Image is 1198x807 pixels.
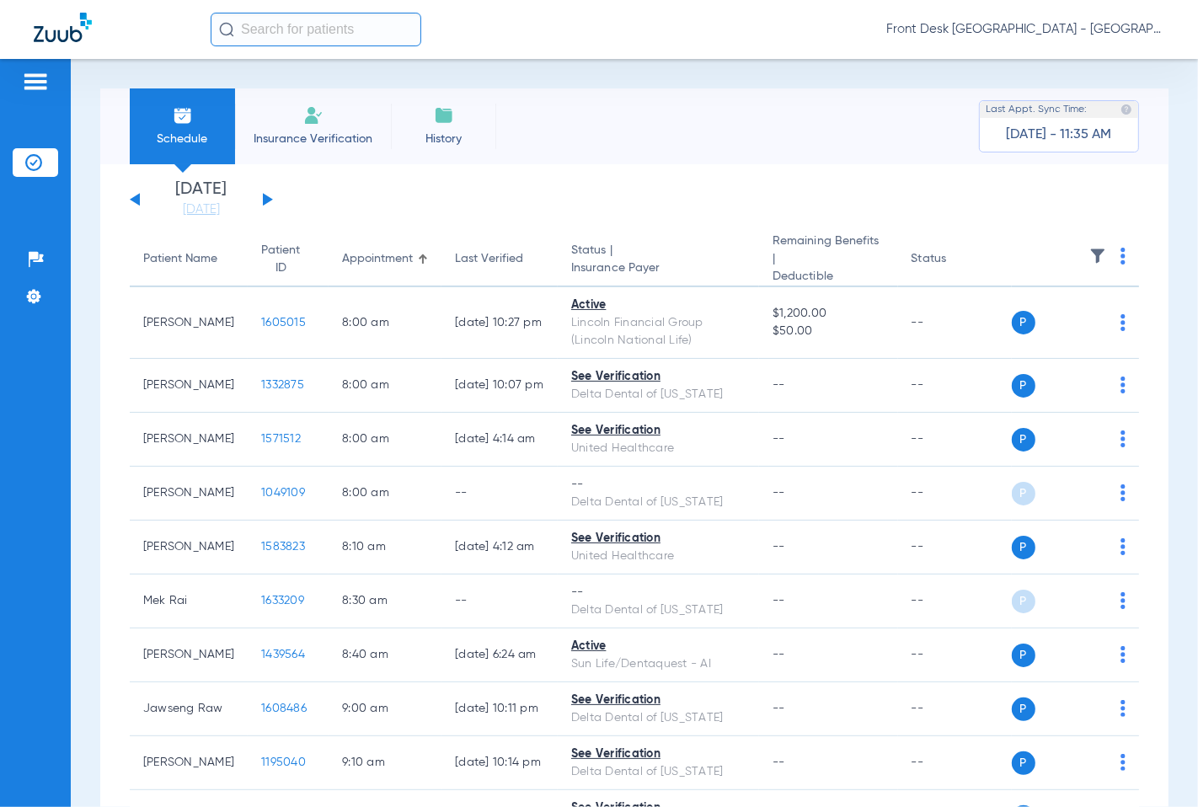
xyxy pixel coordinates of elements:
[1120,646,1126,663] img: group-dot-blue.svg
[1007,126,1112,143] span: [DATE] - 11:35 AM
[571,746,746,763] div: See Verification
[1120,430,1126,447] img: group-dot-blue.svg
[571,494,746,511] div: Delta Dental of [US_STATE]
[1120,700,1126,717] img: group-dot-blue.svg
[329,628,441,682] td: 8:40 AM
[1012,482,1035,505] span: P
[1012,428,1035,452] span: P
[571,422,746,440] div: See Verification
[1083,377,1099,393] img: x.svg
[173,105,193,126] img: Schedule
[898,287,1012,359] td: --
[1083,592,1099,609] img: x.svg
[571,368,746,386] div: See Verification
[1083,484,1099,501] img: x.svg
[898,521,1012,575] td: --
[261,242,300,277] div: Patient ID
[455,250,523,268] div: Last Verified
[130,413,248,467] td: [PERSON_NAME]
[329,359,441,413] td: 8:00 AM
[329,467,441,521] td: 8:00 AM
[261,649,305,660] span: 1439564
[455,250,544,268] div: Last Verified
[342,250,413,268] div: Appointment
[773,649,785,660] span: --
[329,287,441,359] td: 8:00 AM
[1120,592,1126,609] img: group-dot-blue.svg
[1083,430,1099,447] img: x.svg
[329,575,441,628] td: 8:30 AM
[898,467,1012,521] td: --
[151,201,252,218] a: [DATE]
[329,521,441,575] td: 8:10 AM
[434,105,454,126] img: History
[773,323,885,340] span: $50.00
[248,131,378,147] span: Insurance Verification
[130,467,248,521] td: [PERSON_NAME]
[130,736,248,790] td: [PERSON_NAME]
[773,756,785,768] span: --
[1012,697,1035,721] span: P
[261,703,307,714] span: 1608486
[1120,484,1126,501] img: group-dot-blue.svg
[1012,536,1035,559] span: P
[261,756,306,768] span: 1195040
[219,22,234,37] img: Search Icon
[143,250,234,268] div: Patient Name
[261,541,305,553] span: 1583823
[1120,248,1126,265] img: group-dot-blue.svg
[1120,538,1126,555] img: group-dot-blue.svg
[404,131,484,147] span: History
[898,736,1012,790] td: --
[1012,751,1035,775] span: P
[571,259,746,277] span: Insurance Payer
[571,692,746,709] div: See Verification
[773,595,785,607] span: --
[886,21,1164,38] span: Front Desk [GEOGRAPHIC_DATA] - [GEOGRAPHIC_DATA] | My Community Dental Centers
[571,584,746,601] div: --
[1114,726,1198,807] iframe: Chat Widget
[898,413,1012,467] td: --
[1120,377,1126,393] img: group-dot-blue.svg
[773,703,785,714] span: --
[130,575,248,628] td: Mek Rai
[773,433,785,445] span: --
[441,287,558,359] td: [DATE] 10:27 PM
[571,763,746,781] div: Delta Dental of [US_STATE]
[773,487,785,499] span: --
[1012,374,1035,398] span: P
[773,305,885,323] span: $1,200.00
[773,268,885,286] span: Deductible
[261,242,315,277] div: Patient ID
[571,297,746,314] div: Active
[303,105,324,126] img: Manual Insurance Verification
[34,13,92,42] img: Zuub Logo
[1120,314,1126,331] img: group-dot-blue.svg
[329,413,441,467] td: 8:00 AM
[571,638,746,655] div: Active
[329,682,441,736] td: 9:00 AM
[1120,104,1132,115] img: last sync help info
[130,359,248,413] td: [PERSON_NAME]
[22,72,49,92] img: hamburger-icon
[558,232,759,287] th: Status |
[441,628,558,682] td: [DATE] 6:24 AM
[898,628,1012,682] td: --
[1012,590,1035,613] span: P
[773,379,785,391] span: --
[1083,646,1099,663] img: x.svg
[571,530,746,548] div: See Verification
[142,131,222,147] span: Schedule
[261,317,306,329] span: 1605015
[211,13,421,46] input: Search for patients
[261,433,301,445] span: 1571512
[759,232,898,287] th: Remaining Benefits |
[329,736,441,790] td: 9:10 AM
[261,379,304,391] span: 1332875
[898,359,1012,413] td: --
[986,101,1087,118] span: Last Appt. Sync Time:
[441,575,558,628] td: --
[571,314,746,350] div: Lincoln Financial Group (Lincoln National Life)
[261,487,305,499] span: 1049109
